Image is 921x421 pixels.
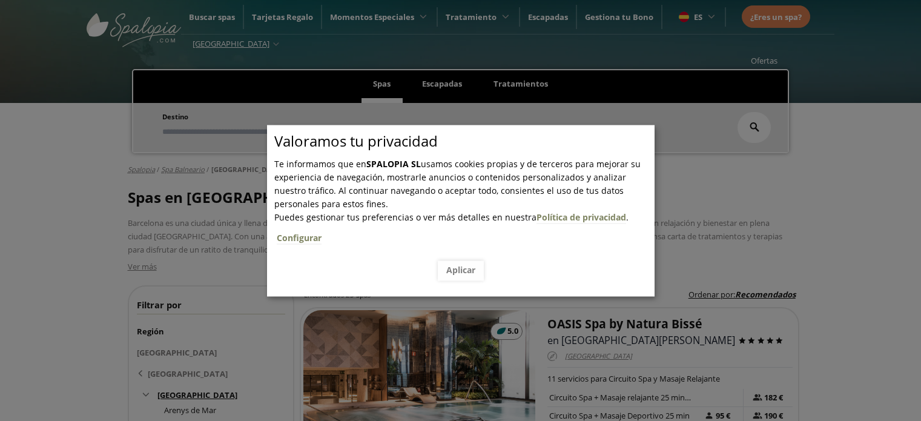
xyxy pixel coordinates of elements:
span: Te informamos que en usamos cookies propias y de terceros para mejorar su experiencia de navegaci... [274,158,641,210]
span: Puedes gestionar tus preferencias o ver más detalles en nuestra [274,211,536,223]
span: . [274,211,655,252]
a: Política de privacidad [536,211,626,224]
button: Aplicar [438,260,484,280]
a: Configurar [277,232,322,244]
b: SPALOPIA SL [366,158,421,170]
p: Valoramos tu privacidad [274,134,655,148]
